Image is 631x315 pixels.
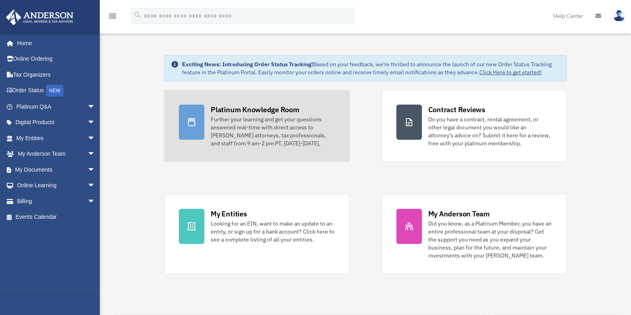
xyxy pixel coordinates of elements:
[211,220,334,244] div: Looking for an EIN, want to make an update to an entity, or sign up for a bank account? Click her...
[164,194,349,274] a: My Entities Looking for an EIN, want to make an update to an entity, or sign up for a bank accoun...
[479,69,542,76] a: Click Here to get started!
[108,11,117,21] i: menu
[87,193,103,210] span: arrow_drop_down
[46,85,63,97] div: NEW
[6,83,107,99] a: Order StatusNEW
[87,115,103,131] span: arrow_drop_down
[428,105,485,115] div: Contract Reviews
[6,35,103,51] a: Home
[87,146,103,162] span: arrow_drop_down
[87,162,103,178] span: arrow_drop_down
[6,99,107,115] a: Platinum Q&Aarrow_drop_down
[6,115,107,131] a: Digital Productsarrow_drop_down
[428,115,552,147] div: Do you have a contract, rental agreement, or other legal document you would like an attorney's ad...
[382,90,567,162] a: Contract Reviews Do you have a contract, rental agreement, or other legal document you would like...
[164,90,349,162] a: Platinum Knowledge Room Further your learning and get your questions answered real-time with dire...
[6,209,107,225] a: Events Calendar
[6,51,107,67] a: Online Ordering
[6,67,107,83] a: Tax Organizers
[211,115,334,147] div: Further your learning and get your questions answered real-time with direct access to [PERSON_NAM...
[133,11,142,20] i: search
[211,105,299,115] div: Platinum Knowledge Room
[6,178,107,194] a: Online Learningarrow_drop_down
[6,130,107,146] a: My Entitiesarrow_drop_down
[6,193,107,209] a: Billingarrow_drop_down
[382,194,567,274] a: My Anderson Team Did you know, as a Platinum Member, you have an entire professional team at your...
[4,10,76,25] img: Anderson Advisors Platinum Portal
[613,10,625,22] img: User Pic
[6,162,107,178] a: My Documentsarrow_drop_down
[182,60,560,76] div: Based on your feedback, we're thrilled to announce the launch of our new Order Status Tracking fe...
[6,146,107,162] a: My Anderson Teamarrow_drop_down
[108,14,117,21] a: menu
[182,61,313,68] strong: Exciting News: Introducing Order Status Tracking!
[211,209,247,219] div: My Entities
[87,99,103,115] span: arrow_drop_down
[87,130,103,147] span: arrow_drop_down
[87,178,103,194] span: arrow_drop_down
[428,209,490,219] div: My Anderson Team
[428,220,552,260] div: Did you know, as a Platinum Member, you have an entire professional team at your disposal? Get th...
